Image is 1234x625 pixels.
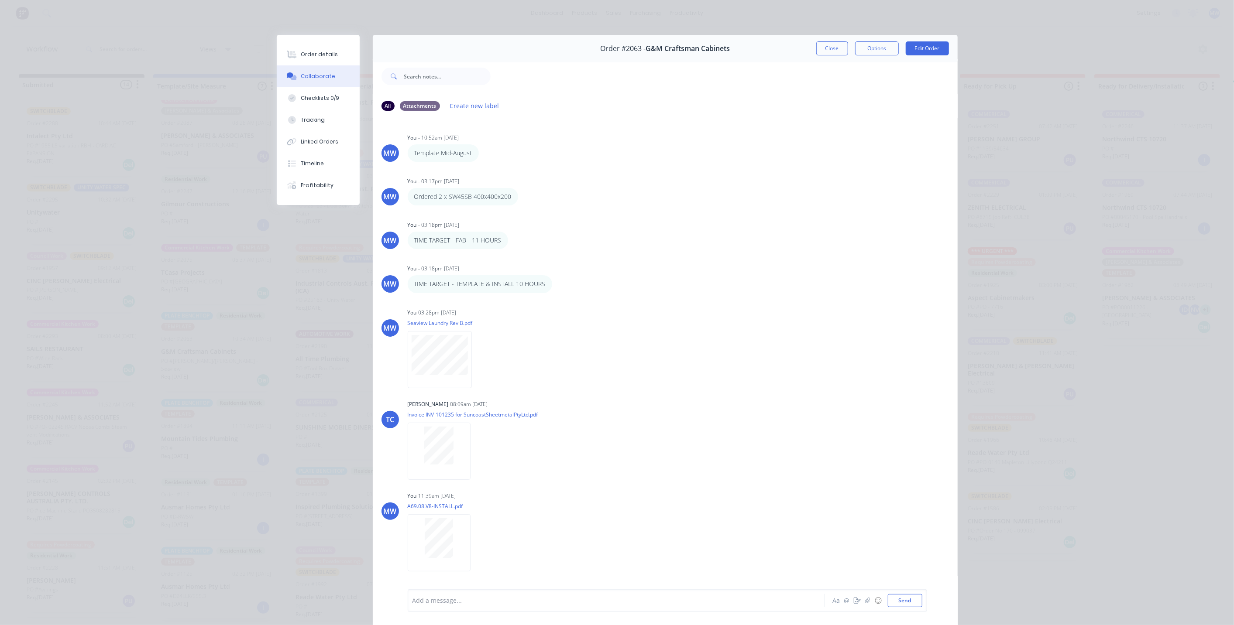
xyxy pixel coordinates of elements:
div: Profitability [301,181,333,189]
div: You [408,309,417,317]
div: 11:39am [DATE] [419,492,456,500]
div: Timeline [301,160,324,167]
button: Send [888,594,922,607]
button: Order details [277,44,360,65]
button: Checklists 0/9 [277,87,360,109]
div: Checklists 0/9 [301,94,339,102]
div: MW [384,506,397,516]
div: You [408,265,417,273]
button: Close [816,41,848,55]
button: ☺ [873,595,883,606]
div: MW [384,191,397,202]
div: MW [384,323,397,333]
button: Tracking [277,109,360,131]
div: All [382,101,395,111]
div: You [408,492,417,500]
div: MW [384,235,397,246]
button: Create new label [445,100,504,112]
p: Seaview Laundry Rev B.pdf [408,319,481,327]
span: Order #2063 - [600,44,646,53]
button: Options [855,41,899,55]
button: @ [842,595,852,606]
div: You [408,178,417,185]
div: You [408,134,417,142]
p: Invoice INV-101235 for SuncoastSheetmetalPtyLtd.pdf [408,411,538,418]
p: TIME TARGET - TEMPLATE & INSTALL 10 HOURS [414,280,546,288]
p: TIME TARGET - FAB - 11 HOURS [414,236,502,245]
div: - 03:18pm [DATE] [419,265,460,273]
button: Linked Orders [277,131,360,153]
span: G&M Craftsman Cabinets [646,44,730,53]
div: You [408,221,417,229]
button: Aa [831,595,842,606]
div: 03:28pm [DATE] [419,309,457,317]
div: Order details [301,51,338,58]
p: A69.08.V8-INSTALL.pdf [408,502,479,510]
div: - 03:17pm [DATE] [419,178,460,185]
input: Search notes... [404,68,491,85]
div: Tracking [301,116,325,124]
div: 08:09am [DATE] [450,400,488,408]
div: - 10:52am [DATE] [419,134,459,142]
div: Linked Orders [301,138,338,146]
p: Ordered 2 x SW45SB 400x400x200 [414,192,512,201]
div: Attachments [400,101,440,111]
div: TC [386,414,394,425]
div: [PERSON_NAME] [408,400,449,408]
div: MW [384,279,397,289]
button: Profitability [277,174,360,196]
p: Template Mid-August [414,149,472,157]
button: Edit Order [906,41,949,55]
button: Timeline [277,153,360,174]
div: MW [384,148,397,158]
div: - 03:18pm [DATE] [419,221,460,229]
div: Collaborate [301,72,335,80]
button: Collaborate [277,65,360,87]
